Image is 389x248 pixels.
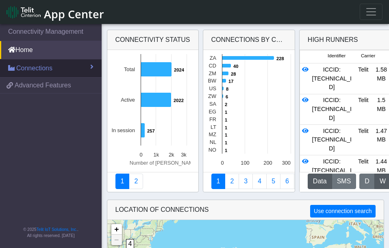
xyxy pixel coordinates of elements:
[225,133,227,137] text: 1
[332,174,356,189] button: SMS
[239,174,253,189] a: Usage per Country
[107,200,384,220] div: LOCATION OF CONNECTIONS
[208,93,217,99] text: ZW
[211,124,216,130] text: LT
[168,152,174,158] text: 2k
[225,140,227,145] text: 1
[354,65,372,92] div: Telit
[359,174,375,189] button: D
[124,66,135,72] text: Total
[139,152,142,158] text: 0
[211,174,287,189] nav: Summary paging
[354,96,372,122] div: Telit
[360,4,382,20] button: Toggle navigation
[328,52,346,59] span: Identifier
[129,174,143,189] a: Deployment status
[209,116,216,122] text: FR
[203,30,295,50] div: Connections By Country
[380,178,386,185] span: W
[174,98,184,103] text: 2022
[209,85,216,91] text: US
[115,174,190,189] nav: Summary paging
[226,87,228,91] text: 8
[309,65,354,92] div: ICCID: [TECHNICAL_ID]
[209,139,216,145] text: NL
[111,235,122,245] a: Zoom out
[263,160,272,166] text: 200
[129,160,198,166] text: Number of [PERSON_NAME]
[147,128,155,133] text: 257
[209,109,216,115] text: EG
[181,152,187,158] text: 3k
[208,78,217,84] text: BW
[209,70,216,76] text: ZM
[37,227,77,232] a: Telit IoT Solutions, Inc.
[225,102,227,107] text: 2
[7,6,41,19] img: logo-telit-cinterion-gw-new.png
[241,160,249,166] text: 100
[121,97,135,103] text: Active
[282,160,290,166] text: 300
[111,127,135,133] text: In session
[44,7,104,22] span: App Center
[225,110,227,115] text: 1
[226,94,228,99] text: 6
[209,131,216,137] text: MZ
[211,174,226,189] a: Connections By Country
[231,72,236,76] text: 28
[308,35,358,45] div: High Runners
[354,127,372,153] div: Telit
[310,205,375,218] button: Use connection search
[354,157,372,184] div: Telit
[309,157,354,184] div: ICCID: [TECHNICAL_ID]
[233,64,238,69] text: 40
[111,224,122,235] a: Zoom in
[208,147,216,153] text: NO
[7,3,103,21] a: App Center
[228,79,233,84] text: 17
[280,174,294,189] a: 14 Days Trend
[115,174,130,189] a: Connectivity status
[309,96,354,122] div: ICCID: [TECHNICAL_ID]
[252,174,267,189] a: Connections By Carrier
[365,178,369,185] span: D
[225,148,227,153] text: 1
[209,101,216,107] text: SA
[209,55,216,61] text: ZA
[225,125,227,130] text: 1
[276,56,284,61] text: 228
[221,160,224,166] text: 0
[15,80,71,90] span: Advanced Features
[309,127,354,153] div: ICCID: [TECHNICAL_ID]
[294,174,308,189] a: Zero Session
[225,174,239,189] a: Carrier
[308,174,332,189] button: Data
[153,152,159,158] text: 1k
[16,63,52,73] span: Connections
[361,52,375,59] span: Carrier
[209,63,216,69] text: CD
[174,67,185,72] text: 2024
[107,30,198,50] div: Connectivity status
[225,117,227,122] text: 1
[266,174,280,189] a: Usage by Carrier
